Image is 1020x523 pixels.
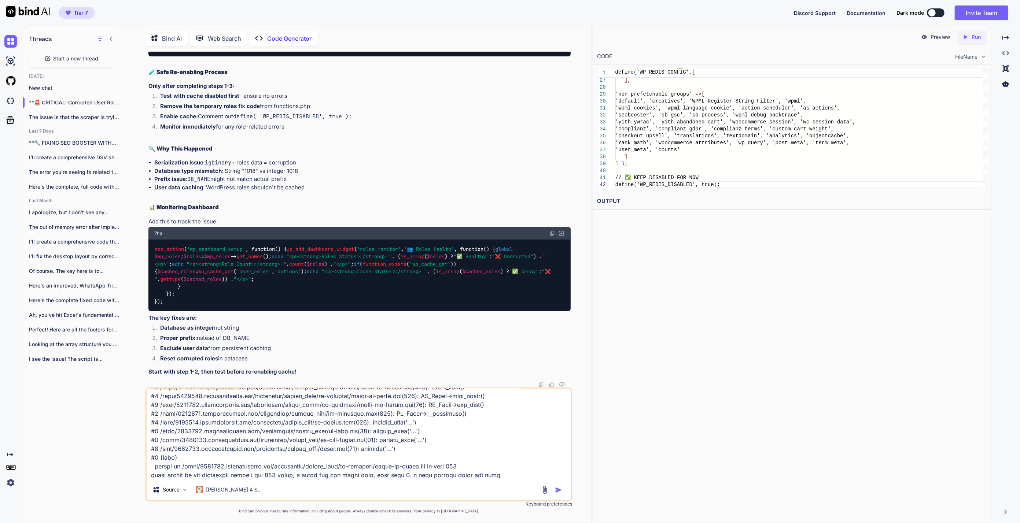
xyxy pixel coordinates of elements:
[597,98,606,105] div: 30
[29,253,120,260] p: I'll fix the desktop layout by correcting...
[29,355,120,363] p: I see the issue! The script is...
[29,238,120,245] p: I'll create a comprehensive code that finds...
[154,167,571,175] li: : String "1018" vs integer 1018
[896,9,924,16] span: Dark mode
[321,268,427,275] span: "<p><strong>Cache Status:</strong> "
[54,55,99,62] span: Start a new thread
[307,268,318,275] span: echo
[157,268,195,275] span: $cached_roles
[29,154,120,161] p: I'll create a comprehensive DSV shipping plugin...
[748,105,840,111] span: tion_scheduler', 'as_actions',
[154,102,571,112] li: from functions.php
[597,84,606,91] div: 28
[23,128,120,134] h2: Last 7 Days
[29,326,120,333] p: Perfect! Here are all the footers for...
[4,55,17,67] img: ai-studio
[931,33,950,41] p: Preview
[436,268,459,275] span: is_array
[154,112,571,123] li: Comment out
[495,246,513,252] span: global
[146,501,572,507] p: Keyboard preferences
[615,140,748,146] span: 'rank_math', 'woocommerce_attributes', 'wp_
[847,9,885,17] button: Documentation
[453,253,489,260] span: "✅ Healthy"
[555,486,562,494] img: icon
[637,69,692,75] span: 'WP_REDIS_CONFIG',
[154,92,571,102] li: - ensure no errors
[154,245,554,305] code: ( , function() { ( , , function() { ; = -> (); . ( ( ) ? : ) . ; . ( ) . ; ( ( )) { = ( , ); . ( ...
[205,159,231,166] code: igbinary
[549,230,555,236] img: copy
[187,175,210,183] code: DB_NAME
[615,70,695,76] span: 'non_persistent_groups' =>
[160,334,195,341] strong: Proper prefix
[615,161,618,167] span: ]
[597,91,606,98] div: 29
[615,98,748,104] span: 'default', 'creatives', 'WPML_Register_Stri
[597,133,606,140] div: 35
[154,183,571,192] li: : WordPress roles shouldn't be cached
[272,253,283,260] span: echo
[154,175,571,183] li: : might not match actual prefix
[4,94,17,107] img: darkCloudIdeIcon
[187,246,246,252] span: 'wp_dashboard_setup'
[357,246,401,252] span: 'roles_monitor'
[160,92,239,99] strong: Test with cache disabled first
[233,276,251,282] span: "</p>"
[267,34,312,43] p: Code Generator
[74,9,88,16] span: Tier 7
[286,253,392,260] span: "<p><strong>Roles Status:</strong> "
[233,113,352,120] code: define( 'WP_REDIS_DISABLED', true );
[972,33,981,41] p: Run
[154,355,571,365] li: in database
[154,175,186,182] strong: Prefix issue
[196,486,203,493] img: Claude 4 Sonnet
[794,9,836,17] button: Discord Support
[409,261,450,267] span: 'wp_cache_get'
[333,261,351,267] span: "</p>"
[621,161,624,167] span: )
[154,324,571,334] li: not string
[154,167,222,174] strong: Database type mismatch
[4,35,17,48] img: chat
[702,91,704,97] span: [
[354,261,360,267] span: if
[714,182,717,188] span: )
[615,175,699,181] span: // ✅ KEEP DISABLED FOR NOW
[148,204,219,211] strong: 📊 Monitoring Dashboard
[29,223,120,231] p: The out of memory error after implementing...
[4,75,17,87] img: githubLight
[29,297,120,304] p: Here's the complete fixed code with the...
[597,112,606,119] div: 32
[163,486,180,493] p: Source
[160,276,181,282] span: gettype
[154,230,162,236] span: Php
[627,77,630,83] span: ,
[717,182,720,188] span: ;
[492,253,533,260] span: "❌ Corrupted"
[625,154,627,160] span: ]
[4,476,17,489] img: settings
[695,70,698,76] span: [
[634,182,637,188] span: (
[625,161,627,167] span: ;
[29,99,120,106] p: **🚨 CRITICAL: Corrupted User Roles Data...
[154,268,554,282] span: "❌ "
[634,69,637,75] span: (
[615,182,634,188] span: define
[748,112,803,118] span: _debug_backtrace',
[172,261,184,267] span: echo
[287,246,354,252] span: wp_add_dashboard_widget
[154,344,571,355] li: from persistent caching
[625,77,627,83] span: ]
[29,209,120,216] p: I apologize, but I don't see any...
[597,105,606,112] div: 31
[160,324,214,331] strong: Database as integer
[146,508,572,514] p: Bind can provide inaccurate information, including about people. Always double-check its answers....
[597,70,606,77] span: 1
[23,73,120,79] h2: [DATE]
[147,389,571,479] textarea: [71-Lor-0191 78:53:27 IPS] DOL Sitam conse: Adipisci ElitSeddo: eiusm_temp(): Incididu #5 ($utlab...
[593,193,991,210] h2: OUTPUT
[692,69,695,75] span: [
[748,133,849,139] span: ain', 'analytics', 'objectcache',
